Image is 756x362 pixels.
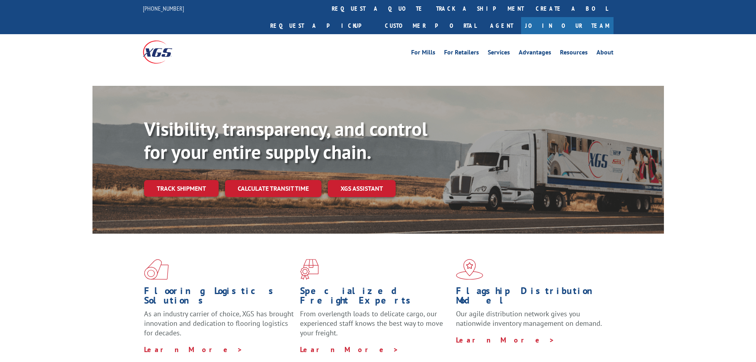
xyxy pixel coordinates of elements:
[519,49,551,58] a: Advantages
[300,345,399,354] a: Learn More >
[144,345,243,354] a: Learn More >
[300,286,450,309] h1: Specialized Freight Experts
[300,259,319,280] img: xgs-icon-focused-on-flooring-red
[596,49,614,58] a: About
[144,180,219,197] a: Track shipment
[488,49,510,58] a: Services
[144,286,294,309] h1: Flooring Logistics Solutions
[560,49,588,58] a: Resources
[143,4,184,12] a: [PHONE_NUMBER]
[144,259,169,280] img: xgs-icon-total-supply-chain-intelligence-red
[300,309,450,345] p: From overlength loads to delicate cargo, our experienced staff knows the best way to move your fr...
[144,309,294,337] span: As an industry carrier of choice, XGS has brought innovation and dedication to flooring logistics...
[444,49,479,58] a: For Retailers
[456,335,555,345] a: Learn More >
[456,309,602,328] span: Our agile distribution network gives you nationwide inventory management on demand.
[379,17,482,34] a: Customer Portal
[456,259,483,280] img: xgs-icon-flagship-distribution-model-red
[482,17,521,34] a: Agent
[411,49,435,58] a: For Mills
[144,116,427,164] b: Visibility, transparency, and control for your entire supply chain.
[456,286,606,309] h1: Flagship Distribution Model
[225,180,321,197] a: Calculate transit time
[328,180,396,197] a: XGS ASSISTANT
[521,17,614,34] a: Join Our Team
[264,17,379,34] a: Request a pickup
